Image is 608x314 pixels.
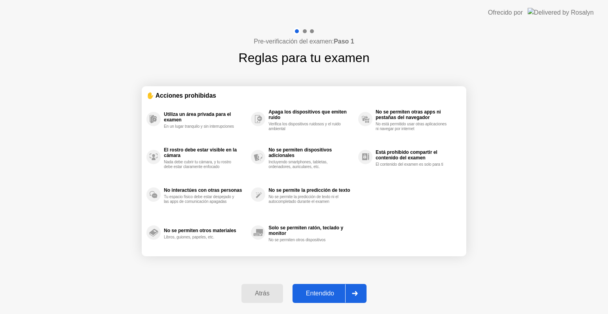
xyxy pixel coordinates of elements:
div: Solo se permiten ratón, teclado y monitor [268,225,354,236]
div: No está permitido usar otras aplicaciones ni navegar por internet [376,122,450,131]
div: No se permiten otros dispositivos [268,238,343,242]
img: Delivered by Rosalyn [528,8,594,17]
div: No se permite la predicción de texto ni el autocompletado durante el examen [268,195,343,204]
div: Incluyendo smartphones, tabletas, ordenadores, auriculares, etc. [268,160,343,169]
div: No se permite la predicción de texto [268,187,354,193]
h4: Pre-verificación del examen: [254,37,354,46]
button: Entendido [293,284,367,303]
div: Nada debe cubrir tu cámara, y tu rostro debe estar claramente enfocado [164,160,239,169]
div: Entendido [295,290,345,297]
div: Verifica los dispositivos ruidosos y el ruido ambiental [268,122,343,131]
h1: Reglas para tu examen [239,48,370,67]
div: No se permiten otras apps ni pestañas del navegador [376,109,458,120]
div: No interactúes con otras personas [164,187,247,193]
div: El contenido del examen es solo para ti [376,162,450,167]
div: Apaga los dispositivos que emiten ruido [268,109,354,120]
b: Paso 1 [334,38,354,45]
div: Utiliza un área privada para el examen [164,112,247,123]
div: Ofrecido por [488,8,523,17]
div: Está prohibido compartir el contenido del examen [376,149,458,161]
div: Tu espacio físico debe estar despejado y las apps de comunicación apagadas [164,195,239,204]
div: No se permiten otros materiales [164,228,247,233]
div: Atrás [244,290,281,297]
div: El rostro debe estar visible en la cámara [164,147,247,158]
div: Libros, guiones, papeles, etc. [164,235,239,240]
button: Atrás [241,284,283,303]
div: ✋ Acciones prohibidas [146,91,462,100]
div: En un lugar tranquilo y sin interrupciones [164,124,239,129]
div: No se permiten dispositivos adicionales [268,147,354,158]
